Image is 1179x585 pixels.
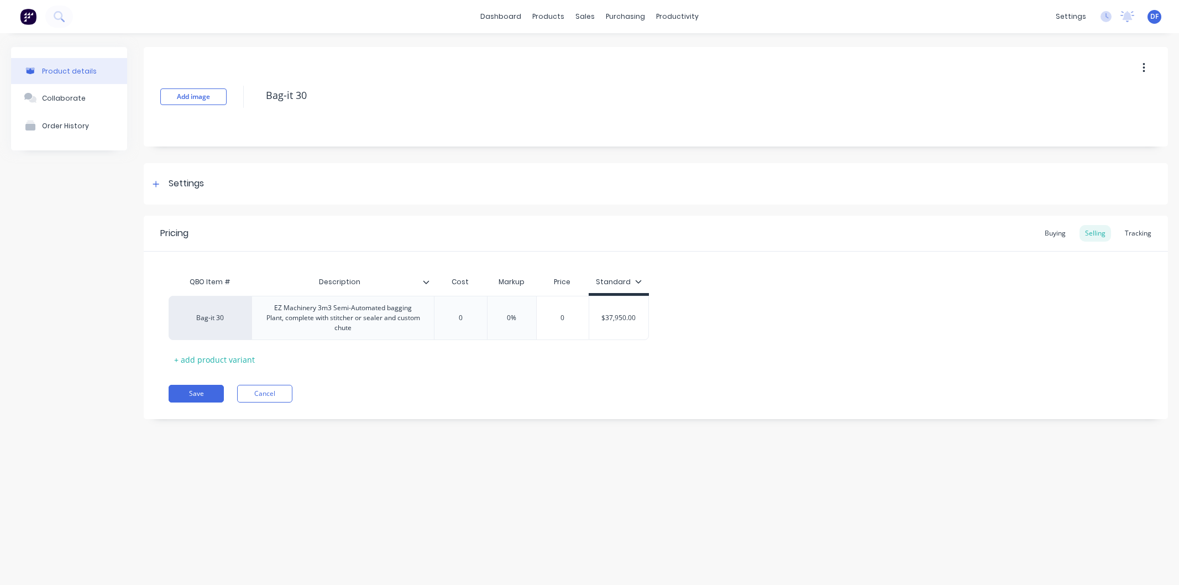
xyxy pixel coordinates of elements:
button: Product details [11,58,127,84]
div: Product details [42,67,97,75]
img: Factory [20,8,36,25]
div: Markup [487,271,536,293]
div: $37,950.00 [589,304,648,332]
div: 0 [535,304,590,332]
button: Add image [160,88,227,105]
div: + add product variant [169,351,260,368]
div: Selling [1080,225,1111,242]
div: Order History [42,122,89,130]
div: Buying [1039,225,1071,242]
div: Collaborate [42,94,86,102]
textarea: Bag-it 30 [260,82,1053,108]
div: productivity [651,8,704,25]
div: Settings [169,177,204,191]
div: settings [1050,8,1092,25]
span: DF [1150,12,1159,22]
div: sales [570,8,600,25]
div: Price [536,271,589,293]
div: products [527,8,570,25]
div: EZ Machinery 3m3 Semi-Automated bagging Plant, complete with stitcher or sealer and custom chute [256,301,429,335]
button: Order History [11,112,127,139]
div: Description [251,271,434,293]
div: Bag-it 30 [180,313,240,323]
div: Bag-it 30EZ Machinery 3m3 Semi-Automated bagging Plant, complete with stitcher or sealer and cust... [169,296,649,340]
div: Pricing [160,227,188,240]
a: dashboard [475,8,527,25]
div: purchasing [600,8,651,25]
button: Collaborate [11,84,127,112]
div: Cost [434,271,487,293]
div: Standard [596,277,642,287]
div: 0 [433,304,488,332]
div: Tracking [1119,225,1157,242]
button: Cancel [237,385,292,403]
div: 0% [484,304,539,332]
div: QBO Item # [169,271,251,293]
div: Description [251,268,427,296]
button: Save [169,385,224,403]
